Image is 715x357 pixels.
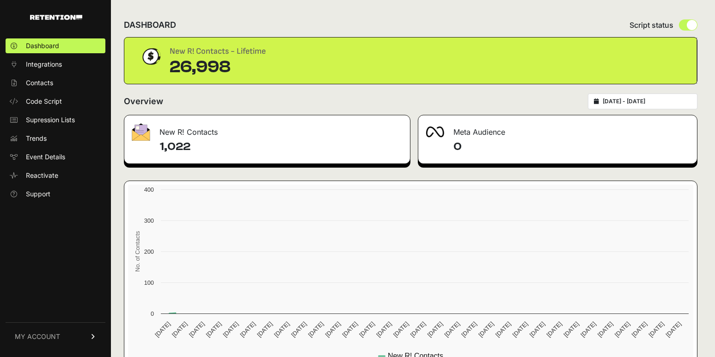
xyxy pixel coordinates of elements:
text: [DATE] [630,320,648,338]
text: [DATE] [579,320,597,338]
a: MY ACCOUNT [6,322,105,351]
text: [DATE] [596,320,614,338]
h2: DASHBOARD [124,19,176,31]
span: Contacts [26,78,53,88]
img: Retention.com [30,15,82,20]
text: [DATE] [238,320,257,338]
span: Reactivate [26,171,58,180]
span: Script status [629,19,673,31]
text: [DATE] [562,320,580,338]
text: [DATE] [307,320,325,338]
span: Support [26,189,50,199]
span: Supression Lists [26,115,75,125]
text: 100 [144,279,154,286]
span: Integrations [26,60,62,69]
text: [DATE] [648,320,666,338]
text: [DATE] [375,320,393,338]
img: dollar-coin-05c43ed7efb7bc0c12610022525b4bbbb207c7efeef5aecc26f025e68dcafac9.png [139,45,162,68]
text: [DATE] [494,320,512,338]
a: Contacts [6,75,105,90]
text: [DATE] [392,320,410,338]
text: [DATE] [426,320,444,338]
text: 300 [144,217,154,224]
span: Event Details [26,152,65,162]
div: 26,998 [170,58,266,76]
span: Trends [26,134,47,143]
a: Reactivate [6,168,105,183]
text: 0 [151,310,154,317]
text: [DATE] [256,320,274,338]
text: [DATE] [171,320,189,338]
text: [DATE] [205,320,223,338]
div: New R! Contacts [124,115,410,143]
span: MY ACCOUNT [15,332,60,341]
a: Support [6,187,105,201]
text: [DATE] [443,320,461,338]
text: [DATE] [545,320,563,338]
text: [DATE] [477,320,495,338]
text: [DATE] [273,320,291,338]
text: [DATE] [664,320,682,338]
a: Trends [6,131,105,146]
text: [DATE] [409,320,427,338]
a: Code Script [6,94,105,109]
a: Dashboard [6,38,105,53]
h4: 1,022 [159,139,403,154]
text: [DATE] [188,320,206,338]
text: No. of Contacts [134,231,141,272]
a: Supression Lists [6,113,105,127]
h4: 0 [453,139,690,154]
a: Event Details [6,150,105,164]
text: [DATE] [460,320,478,338]
text: [DATE] [358,320,376,338]
div: New R! Contacts - Lifetime [170,45,266,58]
text: [DATE] [153,320,171,338]
text: [DATE] [613,320,631,338]
h2: Overview [124,95,163,108]
span: Dashboard [26,41,59,50]
text: [DATE] [341,320,359,338]
text: 400 [144,186,154,193]
text: [DATE] [324,320,342,338]
text: [DATE] [290,320,308,338]
text: [DATE] [222,320,240,338]
text: [DATE] [511,320,529,338]
div: Meta Audience [418,115,697,143]
img: fa-envelope-19ae18322b30453b285274b1b8af3d052b27d846a4fbe8435d1a52b978f639a2.png [132,123,150,141]
text: [DATE] [528,320,546,338]
text: 200 [144,248,154,255]
img: fa-meta-2f981b61bb99beabf952f7030308934f19ce035c18b003e963880cc3fabeebb7.png [426,126,444,138]
a: Integrations [6,57,105,72]
span: Code Script [26,97,62,106]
